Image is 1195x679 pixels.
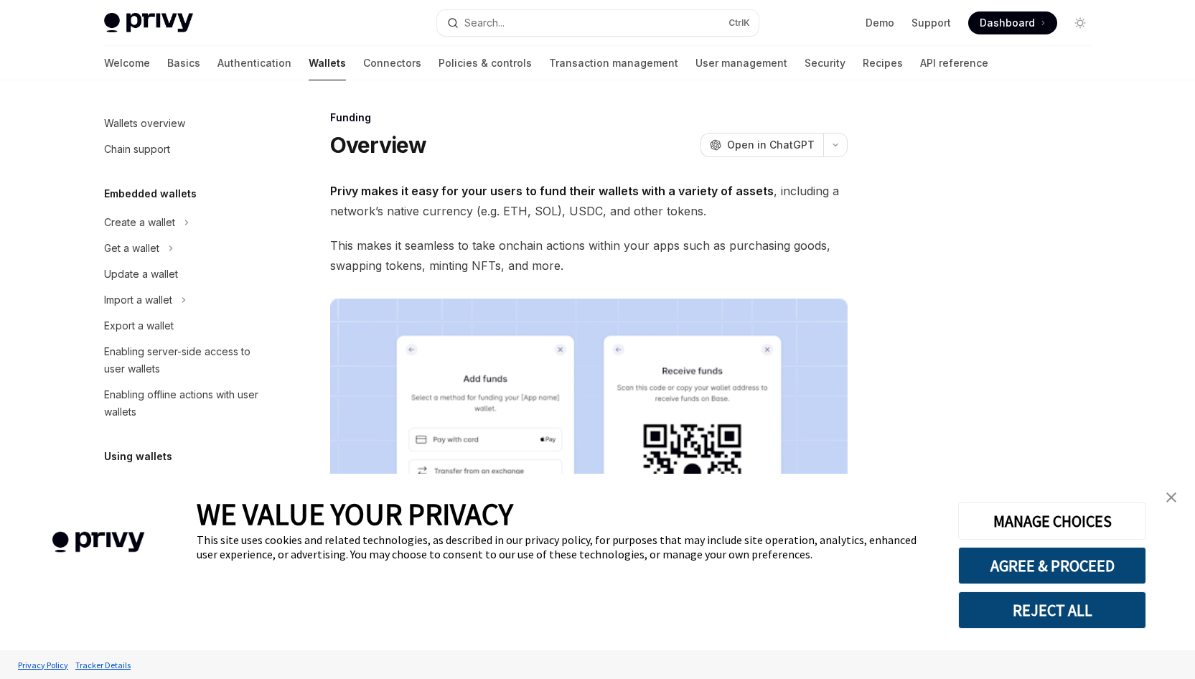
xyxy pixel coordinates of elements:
[968,11,1057,34] a: Dashboard
[912,16,951,30] a: Support
[22,511,175,573] img: company logo
[72,652,134,678] a: Tracker Details
[727,138,815,152] span: Open in ChatGPT
[330,111,848,125] div: Funding
[363,46,421,80] a: Connectors
[93,339,276,382] a: Enabling server-side access to user wallets
[330,132,427,158] h1: Overview
[958,502,1146,540] button: MANAGE CHOICES
[93,261,276,287] a: Update a wallet
[1157,483,1186,512] a: close banner
[104,214,175,231] div: Create a wallet
[93,111,276,136] a: Wallets overview
[330,184,774,198] strong: Privy makes it easy for your users to fund their wallets with a variety of assets
[93,136,276,162] a: Chain support
[217,46,291,80] a: Authentication
[104,13,193,33] img: light logo
[197,495,513,533] span: WE VALUE YOUR PRIVACY
[104,291,172,309] div: Import a wallet
[104,240,159,257] div: Get a wallet
[330,299,848,668] img: images/Funding.png
[330,181,848,221] span: , including a network’s native currency (e.g. ETH, SOL), USDC, and other tokens.
[104,185,197,202] h5: Embedded wallets
[104,448,172,465] h5: Using wallets
[197,533,937,561] div: This site uses cookies and related technologies, as described in our privacy policy, for purposes...
[728,17,750,29] span: Ctrl K
[549,46,678,80] a: Transaction management
[439,46,532,80] a: Policies & controls
[1166,492,1176,502] img: close banner
[93,235,276,261] button: Toggle Get a wallet section
[309,46,346,80] a: Wallets
[93,210,276,235] button: Toggle Create a wallet section
[104,141,170,158] div: Chain support
[93,472,276,498] button: Toggle Ethereum section
[104,386,268,421] div: Enabling offline actions with user wallets
[167,46,200,80] a: Basics
[1069,11,1092,34] button: Toggle dark mode
[464,14,505,32] div: Search...
[93,313,276,339] a: Export a wallet
[695,46,787,80] a: User management
[93,382,276,425] a: Enabling offline actions with user wallets
[437,10,759,36] button: Open search
[863,46,903,80] a: Recipes
[104,343,268,378] div: Enabling server-side access to user wallets
[104,115,185,132] div: Wallets overview
[958,591,1146,629] button: REJECT ALL
[805,46,845,80] a: Security
[920,46,988,80] a: API reference
[330,235,848,276] span: This makes it seamless to take onchain actions within your apps such as purchasing goods, swappin...
[700,133,823,157] button: Open in ChatGPT
[866,16,894,30] a: Demo
[104,46,150,80] a: Welcome
[104,266,178,283] div: Update a wallet
[93,287,276,313] button: Toggle Import a wallet section
[14,652,72,678] a: Privacy Policy
[104,317,174,334] div: Export a wallet
[958,547,1146,584] button: AGREE & PROCEED
[980,16,1035,30] span: Dashboard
